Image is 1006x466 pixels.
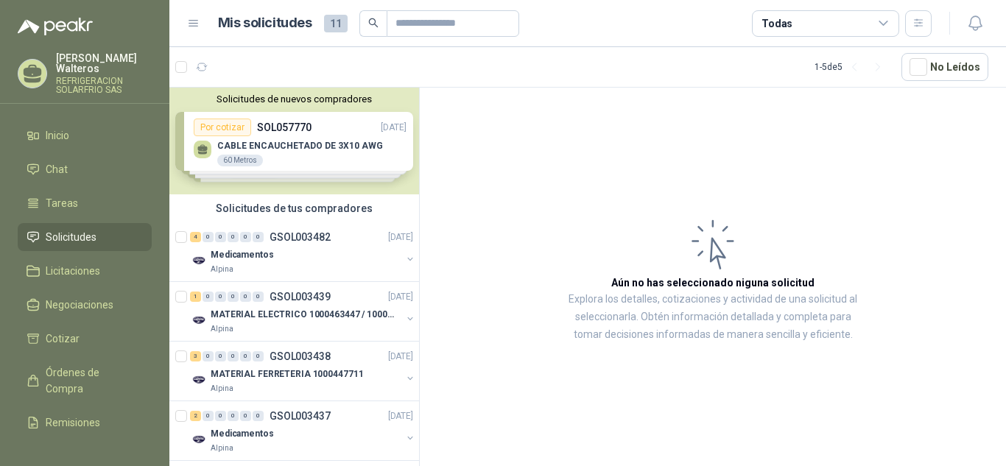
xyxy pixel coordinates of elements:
a: Cotizar [18,325,152,353]
p: GSOL003439 [270,292,331,302]
p: REFRIGERACION SOLARFRIO SAS [56,77,152,94]
div: 0 [228,232,239,242]
a: Licitaciones [18,257,152,285]
a: Inicio [18,121,152,149]
p: MATERIAL ELECTRICO 1000463447 / 1000465800 [211,308,394,322]
div: 0 [253,292,264,302]
span: Cotizar [46,331,80,347]
p: Medicamentos [211,427,274,441]
span: Tareas [46,195,78,211]
p: Alpina [211,442,233,454]
p: [DATE] [388,290,413,304]
button: No Leídos [901,53,988,81]
p: [DATE] [388,409,413,423]
p: MATERIAL FERRETERIA 1000447711 [211,367,363,381]
div: Todas [761,15,792,32]
a: Remisiones [18,409,152,437]
p: GSOL003437 [270,411,331,421]
a: 4 0 0 0 0 0 GSOL003482[DATE] Company LogoMedicamentosAlpina [190,228,416,275]
div: 0 [215,351,226,361]
div: 0 [253,232,264,242]
p: [DATE] [388,230,413,244]
div: 1 - 5 de 5 [815,55,890,79]
div: 0 [240,351,251,361]
span: Órdenes de Compra [46,364,138,397]
div: 0 [228,292,239,302]
span: Remisiones [46,414,100,431]
div: 0 [253,351,264,361]
p: Alpina [211,383,233,395]
div: 2 [190,411,201,421]
a: 1 0 0 0 0 0 GSOL003439[DATE] Company LogoMATERIAL ELECTRICO 1000463447 / 1000465800Alpina [190,288,416,335]
span: Negociaciones [46,297,113,313]
img: Logo peakr [18,18,93,35]
div: 0 [215,292,226,302]
span: search [368,18,379,28]
a: Solicitudes [18,223,152,251]
div: 0 [215,411,226,421]
div: Solicitudes de tus compradores [169,194,419,222]
div: 4 [190,232,201,242]
a: Órdenes de Compra [18,359,152,403]
p: [DATE] [388,350,413,364]
span: Solicitudes [46,229,96,245]
div: 0 [240,411,251,421]
div: 0 [203,292,214,302]
div: Solicitudes de nuevos compradoresPor cotizarSOL057770[DATE] CABLE ENCAUCHETADO DE 3X10 AWG60 Metr... [169,88,419,194]
span: Licitaciones [46,263,100,279]
div: 0 [203,232,214,242]
button: Solicitudes de nuevos compradores [175,93,413,105]
h3: Aún no has seleccionado niguna solicitud [611,275,815,291]
div: 0 [228,411,239,421]
div: 0 [240,292,251,302]
img: Company Logo [190,371,208,389]
p: [PERSON_NAME] Walteros [56,53,152,74]
a: 2 0 0 0 0 0 GSOL003437[DATE] Company LogoMedicamentosAlpina [190,407,416,454]
div: 0 [240,232,251,242]
p: Medicamentos [211,248,274,262]
p: GSOL003438 [270,351,331,361]
p: Alpina [211,323,233,335]
img: Company Logo [190,252,208,269]
div: 3 [190,351,201,361]
img: Company Logo [190,311,208,329]
div: 0 [203,351,214,361]
div: 0 [253,411,264,421]
div: 0 [215,232,226,242]
h1: Mis solicitudes [218,13,312,34]
span: Chat [46,161,68,177]
div: 1 [190,292,201,302]
div: 0 [228,351,239,361]
div: 0 [203,411,214,421]
img: Company Logo [190,431,208,448]
span: 11 [324,15,348,32]
p: Alpina [211,264,233,275]
a: Chat [18,155,152,183]
a: Tareas [18,189,152,217]
a: 3 0 0 0 0 0 GSOL003438[DATE] Company LogoMATERIAL FERRETERIA 1000447711Alpina [190,347,416,395]
p: Explora los detalles, cotizaciones y actividad de una solicitud al seleccionarla. Obtén informaci... [567,291,859,344]
p: GSOL003482 [270,232,331,242]
a: Negociaciones [18,291,152,319]
span: Inicio [46,127,69,144]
